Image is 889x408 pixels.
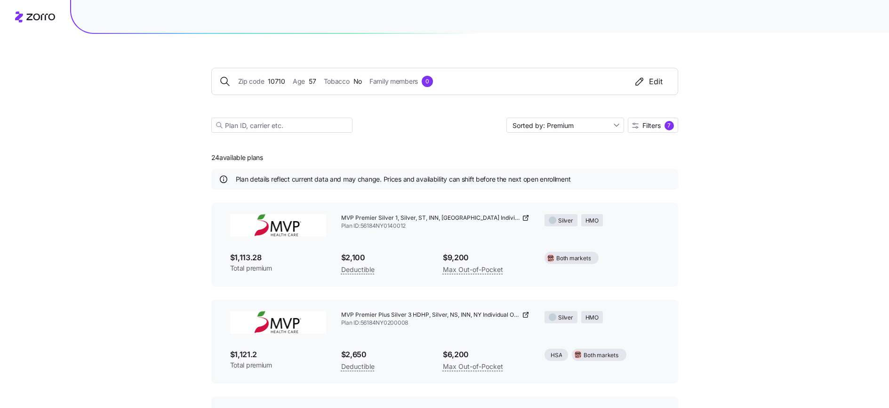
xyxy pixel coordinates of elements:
span: Both markets [584,351,618,360]
span: $2,100 [341,252,428,264]
span: Silver [558,216,573,225]
span: Plan ID: 56184NY0140012 [341,222,530,230]
span: 24 available plans [211,153,263,162]
span: Plan ID: 56184NY0200008 [341,319,530,327]
span: No [353,76,362,87]
span: Filters [642,122,661,129]
span: MVP Premier Silver 1, Silver, ST, INN, [GEOGRAPHIC_DATA] Individual On Exchange HMO, Telemedicine... [341,214,521,222]
div: 7 [665,121,674,130]
span: Max Out-of-Pocket [443,361,503,372]
button: Edit [626,76,670,87]
img: MVP Health Plans [230,214,326,237]
div: 0 [422,76,433,87]
span: HSA [551,351,562,360]
span: Age [293,76,305,87]
span: Deductible [341,264,375,275]
span: Silver [558,313,573,322]
button: Filters7 [628,118,678,133]
img: MVP Health Plans [230,311,326,334]
span: $6,200 [443,349,529,360]
span: 57 [309,76,316,87]
span: Plan details reflect current data and may change. Prices and availability can shift before the ne... [236,175,571,184]
span: MVP Premier Plus Silver 3 HDHP, Silver, NS, INN, NY Individual On Exchange HMO, Acupuncture, HSA,... [341,311,521,319]
span: Deductible [341,361,375,372]
span: Tobacco [324,76,350,87]
span: Zip code [238,76,264,87]
span: $2,650 [341,349,428,360]
span: Family members [369,76,418,87]
span: Max Out-of-Pocket [443,264,503,275]
span: Total premium [230,264,326,273]
span: $1,113.28 [230,252,326,264]
span: HMO [585,216,599,225]
span: $1,121.2 [230,349,326,360]
span: Total premium [230,360,326,370]
span: HMO [585,313,599,322]
input: Plan ID, carrier etc. [211,118,352,133]
span: Both markets [556,254,591,263]
span: 10710 [268,76,285,87]
input: Sort by [506,118,624,133]
span: $9,200 [443,252,529,264]
div: Edit [634,76,663,87]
